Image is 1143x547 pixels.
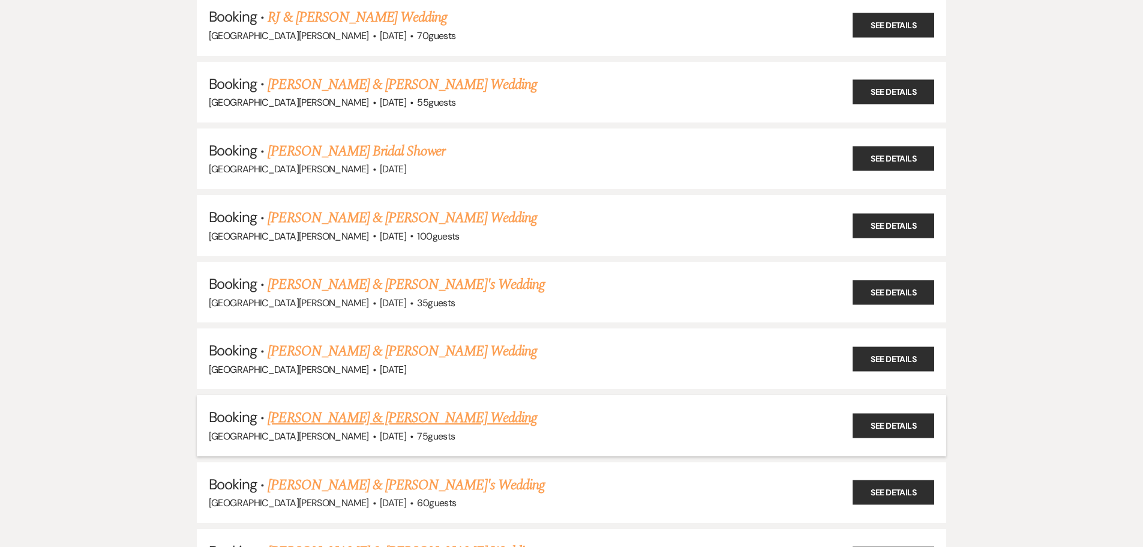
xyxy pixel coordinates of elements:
span: [DATE] [380,297,406,309]
a: [PERSON_NAME] & [PERSON_NAME] Wedding [268,74,536,95]
span: 100 guests [417,230,459,243]
span: [DATE] [380,363,406,376]
span: 55 guests [417,96,455,109]
span: 35 guests [417,297,455,309]
span: [GEOGRAPHIC_DATA][PERSON_NAME] [209,230,369,243]
span: [GEOGRAPHIC_DATA][PERSON_NAME] [209,96,369,109]
span: [GEOGRAPHIC_DATA][PERSON_NAME] [209,163,369,175]
a: See Details [853,280,934,304]
span: [GEOGRAPHIC_DATA][PERSON_NAME] [209,497,369,509]
span: Booking [209,475,257,494]
a: See Details [853,80,934,104]
a: [PERSON_NAME] & [PERSON_NAME] Wedding [268,207,536,229]
a: [PERSON_NAME] & [PERSON_NAME] Wedding [268,407,536,429]
a: [PERSON_NAME] Bridal Shower [268,141,445,162]
a: [PERSON_NAME] & [PERSON_NAME]'s Wedding [268,474,545,496]
span: [GEOGRAPHIC_DATA][PERSON_NAME] [209,363,369,376]
span: Booking [209,141,257,160]
span: Booking [209,274,257,293]
span: Booking [209,408,257,426]
span: 70 guests [417,29,455,42]
a: [PERSON_NAME] & [PERSON_NAME] Wedding [268,340,536,362]
a: See Details [853,213,934,238]
span: [GEOGRAPHIC_DATA][PERSON_NAME] [209,297,369,309]
span: [DATE] [380,96,406,109]
a: See Details [853,414,934,438]
span: Booking [209,208,257,226]
span: [DATE] [380,497,406,509]
span: 60 guests [417,497,456,509]
span: [DATE] [380,29,406,42]
span: 75 guests [417,430,455,443]
span: [GEOGRAPHIC_DATA][PERSON_NAME] [209,29,369,42]
a: See Details [853,147,934,171]
span: [DATE] [380,230,406,243]
span: [DATE] [380,163,406,175]
span: [GEOGRAPHIC_DATA][PERSON_NAME] [209,430,369,443]
span: [DATE] [380,430,406,443]
a: See Details [853,13,934,37]
span: Booking [209,341,257,360]
a: RJ & [PERSON_NAME] Wedding [268,7,447,28]
a: See Details [853,346,934,371]
span: Booking [209,7,257,26]
span: Booking [209,74,257,93]
a: [PERSON_NAME] & [PERSON_NAME]'s Wedding [268,274,545,295]
a: See Details [853,480,934,505]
